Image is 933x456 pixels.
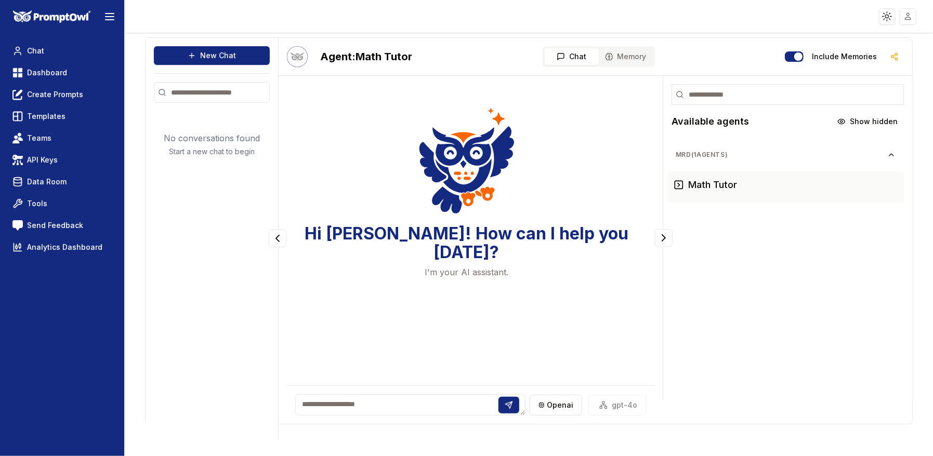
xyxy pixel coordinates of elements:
[8,63,116,82] a: Dashboard
[530,395,582,415] button: openai
[27,68,67,78] span: Dashboard
[8,216,116,235] a: Send Feedback
[27,155,58,165] span: API Keys
[12,220,23,231] img: feedback
[27,198,47,209] span: Tools
[27,242,102,252] span: Analytics Dashboard
[812,53,877,60] label: Include memories in the messages below
[27,133,51,143] span: Teams
[154,46,270,65] button: New Chat
[617,51,647,62] span: Memory
[27,46,44,56] span: Chat
[569,51,586,62] span: Chat
[8,129,116,147] a: Teams
[169,146,255,157] p: Start a new chat to begin
[8,172,116,191] a: Data Room
[27,89,83,100] span: Create Prompts
[287,224,646,262] h3: Hi [PERSON_NAME]! How can I help you [DATE]?
[287,46,308,67] button: Talk with Hootie
[688,178,737,192] h3: Math Tutor
[27,111,65,122] span: Templates
[164,132,260,144] p: No conversations found
[8,42,116,60] a: Chat
[8,107,116,126] a: Templates
[425,266,508,278] p: I'm your AI assistant.
[27,220,83,231] span: Send Feedback
[320,49,412,64] h2: Math Tutor
[419,105,515,216] img: Welcome Owl
[287,46,308,67] img: Bot
[901,9,916,24] img: placeholder-user.jpg
[8,194,116,213] a: Tools
[8,151,116,169] a: API Keys
[8,85,116,104] a: Create Prompts
[13,10,91,23] img: PromptOwl
[667,146,904,163] button: MrD(1agents)
[547,400,573,410] span: openai
[831,113,904,130] button: Show hidden
[655,229,673,247] button: Collapse panel
[27,177,67,187] span: Data Room
[269,230,286,247] button: Collapse panel
[676,151,887,159] span: MrD ( 1 agents)
[672,114,749,129] h2: Available agents
[785,51,804,62] button: Include memories in the messages below
[8,238,116,257] a: Analytics Dashboard
[850,116,898,127] span: Show hidden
